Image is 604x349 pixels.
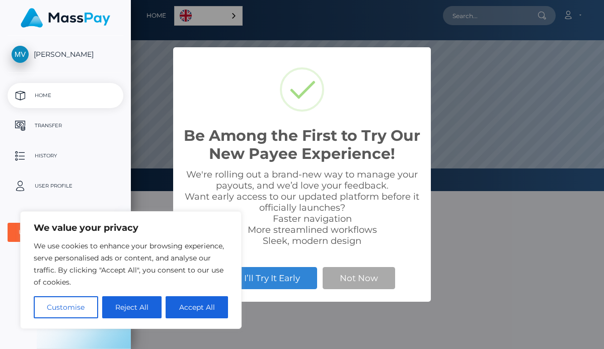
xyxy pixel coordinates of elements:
p: History [12,148,119,163]
button: User Agreements [8,223,123,242]
p: We value your privacy [34,222,228,234]
span: [PERSON_NAME] [8,50,123,59]
button: Accept All [166,296,228,318]
p: Transfer [12,118,119,133]
h2: Be Among the First to Try Our New Payee Experience! [183,127,421,163]
p: User Profile [12,179,119,194]
div: User Agreements [19,228,101,236]
div: We're rolling out a brand-new way to manage your payouts, and we’d love your feedback. Want early... [183,169,421,246]
div: We value your privacy [20,211,242,329]
li: Faster navigation [203,213,421,224]
li: Sleek, modern design [203,235,421,246]
button: Yes, I’ll Try It Early [209,267,317,289]
p: We use cookies to enhance your browsing experience, serve personalised ads or content, and analys... [34,240,228,288]
p: Home [12,88,119,103]
img: MassPay [21,8,110,28]
button: Customise [34,296,98,318]
button: Reject All [102,296,162,318]
li: More streamlined workflows [203,224,421,235]
button: Not Now [323,267,395,289]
